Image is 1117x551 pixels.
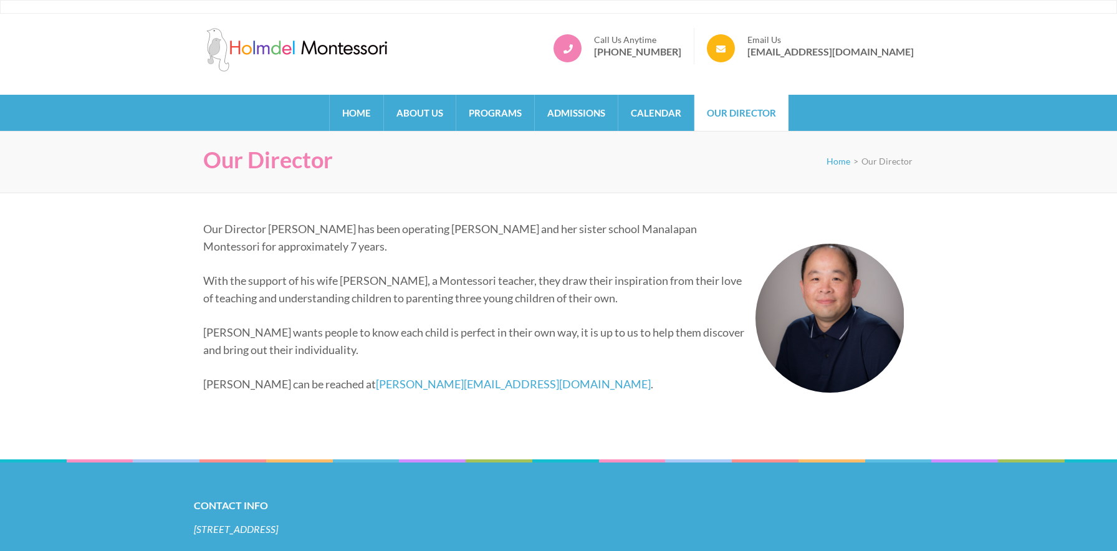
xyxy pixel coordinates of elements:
p: With the support of his wife [PERSON_NAME], a Montessori teacher, they draw their inspiration fro... [203,272,904,307]
a: [EMAIL_ADDRESS][DOMAIN_NAME] [747,46,914,58]
h2: Contact Info [194,497,923,514]
a: Home [330,95,383,131]
a: Our Director [694,95,789,131]
h1: Our Director [203,146,333,173]
p: [PERSON_NAME] wants people to know each child is perfect in their own way, it is up to us to help... [203,323,904,358]
a: [PHONE_NUMBER] [594,46,681,58]
address: [STREET_ADDRESS] [194,522,923,536]
p: Our Director [PERSON_NAME] has been operating [PERSON_NAME] and her sister school Manalapan Monte... [203,220,904,255]
a: Home [827,156,850,166]
span: Call Us Anytime [594,34,681,46]
p: [PERSON_NAME] can be reached at . [203,375,904,393]
span: > [853,156,858,166]
a: [PERSON_NAME][EMAIL_ADDRESS][DOMAIN_NAME] [376,377,651,391]
img: Holmdel Montessori School [203,28,390,72]
a: Programs [456,95,534,131]
a: Admissions [535,95,618,131]
a: Calendar [618,95,694,131]
span: Email Us [747,34,914,46]
a: About Us [384,95,456,131]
